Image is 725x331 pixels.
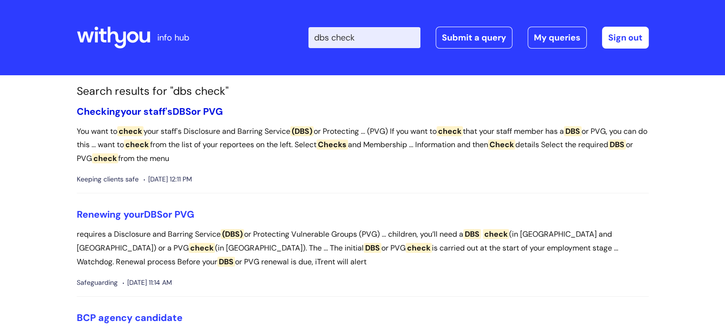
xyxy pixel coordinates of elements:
[117,126,143,136] span: check
[124,140,150,150] span: check
[364,243,381,253] span: DBS
[77,277,118,289] span: Safeguarding
[143,173,192,185] span: [DATE] 12:11 PM
[602,27,649,49] a: Sign out
[77,105,223,118] a: Checkingyour staff'sDBSor PVG
[406,243,432,253] span: check
[483,229,509,239] span: check
[77,125,649,166] p: You want to your staff's Disclosure and Barring Service or Protecting ... (PVG) If you want to th...
[488,140,515,150] span: Check
[564,126,582,136] span: DBS
[157,30,189,45] p: info hub
[290,126,314,136] span: (DBS)
[217,257,235,267] span: DBS
[77,228,649,269] p: requires a Disclosure and Barring Service or Protecting Vulnerable Groups (PVG) ... children, you...
[123,277,172,289] span: [DATE] 11:14 AM
[77,208,194,221] a: Renewing yourDBSor PVG
[308,27,649,49] div: | -
[144,208,163,221] span: DBS
[528,27,587,49] a: My queries
[463,229,481,239] span: DBS
[77,311,183,324] a: BCP agency candidate
[308,27,420,48] input: Search
[173,105,191,118] span: DBS
[221,229,244,239] span: (DBS)
[437,126,463,136] span: check
[608,140,626,150] span: DBS
[436,27,512,49] a: Submit a query
[77,173,139,185] span: Keeping clients safe
[317,140,348,150] span: Checks
[77,105,121,118] span: Checking
[77,85,649,98] h1: Search results for "dbs check"
[92,153,118,163] span: check
[189,243,215,253] span: check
